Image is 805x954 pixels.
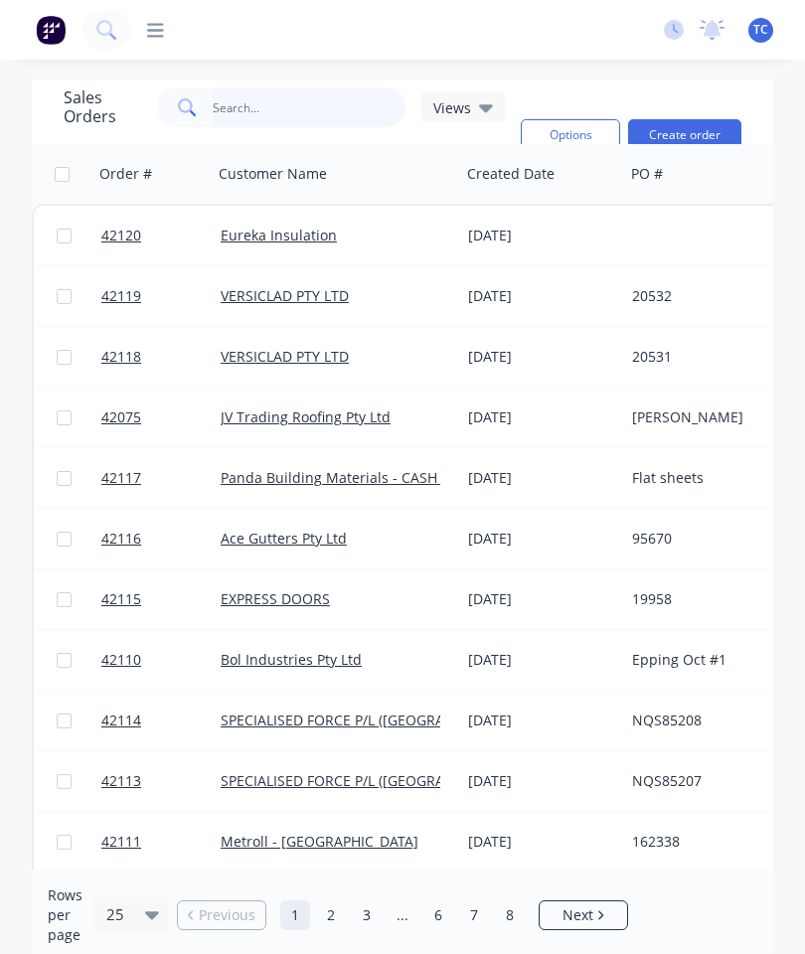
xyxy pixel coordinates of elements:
div: [DATE] [468,529,616,549]
span: 42110 [101,650,141,670]
a: JV Trading Roofing Pty Ltd [221,407,391,426]
a: EXPRESS DOORS [221,589,330,608]
div: Order # [99,164,152,184]
a: 42116 [101,509,221,568]
span: 42116 [101,529,141,549]
a: Ace Gutters Pty Ltd [221,529,347,548]
a: 42119 [101,266,221,326]
div: PO # [631,164,663,184]
a: VERSICLAD PTY LTD [221,286,349,305]
div: Customer Name [219,164,327,184]
span: Views [433,97,471,118]
a: 42113 [101,751,221,811]
a: Page 3 [352,900,382,930]
a: Jump forward [388,900,417,930]
span: 42119 [101,286,141,306]
a: 42111 [101,812,221,872]
a: 42075 [101,388,221,447]
span: 42120 [101,226,141,245]
span: Previous [199,905,255,925]
a: Page 6 [423,900,453,930]
span: 42114 [101,711,141,730]
a: 42110 [101,630,221,690]
span: 42111 [101,832,141,852]
a: Page 7 [459,900,489,930]
a: Page 2 [316,900,346,930]
div: [DATE] [468,711,616,730]
div: [DATE] [468,832,616,852]
a: SPECIALISED FORCE P/L ([GEOGRAPHIC_DATA]) [221,711,524,729]
a: 42117 [101,448,221,508]
span: 42115 [101,589,141,609]
span: 42118 [101,347,141,367]
div: [DATE] [468,650,616,670]
a: VERSICLAD PTY LTD [221,347,349,366]
a: Bol Industries Pty Ltd [221,650,362,669]
a: 42118 [101,327,221,387]
span: Rows per page [48,885,84,945]
a: 42115 [101,569,221,629]
button: Options [521,119,620,151]
a: Next page [540,905,627,925]
div: [DATE] [468,226,616,245]
div: [DATE] [468,347,616,367]
a: 42114 [101,691,221,750]
div: [DATE] [468,589,616,609]
span: 42113 [101,771,141,791]
a: Page 1 is your current page [280,900,310,930]
div: [DATE] [468,407,616,427]
div: Created Date [467,164,555,184]
span: TC [753,21,768,39]
h1: Sales Orders [64,88,141,126]
a: 42120 [101,206,221,265]
div: [DATE] [468,771,616,791]
div: [DATE] [468,468,616,488]
img: Factory [36,15,66,45]
a: Panda Building Materials - CASH SALE [221,468,473,487]
span: 42117 [101,468,141,488]
button: Create order [628,119,741,151]
a: Previous page [178,905,265,925]
a: Metroll - [GEOGRAPHIC_DATA] [221,832,418,851]
a: SPECIALISED FORCE P/L ([GEOGRAPHIC_DATA]) [221,771,524,790]
input: Search... [213,87,406,127]
span: 42075 [101,407,141,427]
ul: Pagination [169,900,636,930]
span: Next [563,905,593,925]
a: Eureka Insulation [221,226,337,244]
a: Page 8 [495,900,525,930]
div: [DATE] [468,286,616,306]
